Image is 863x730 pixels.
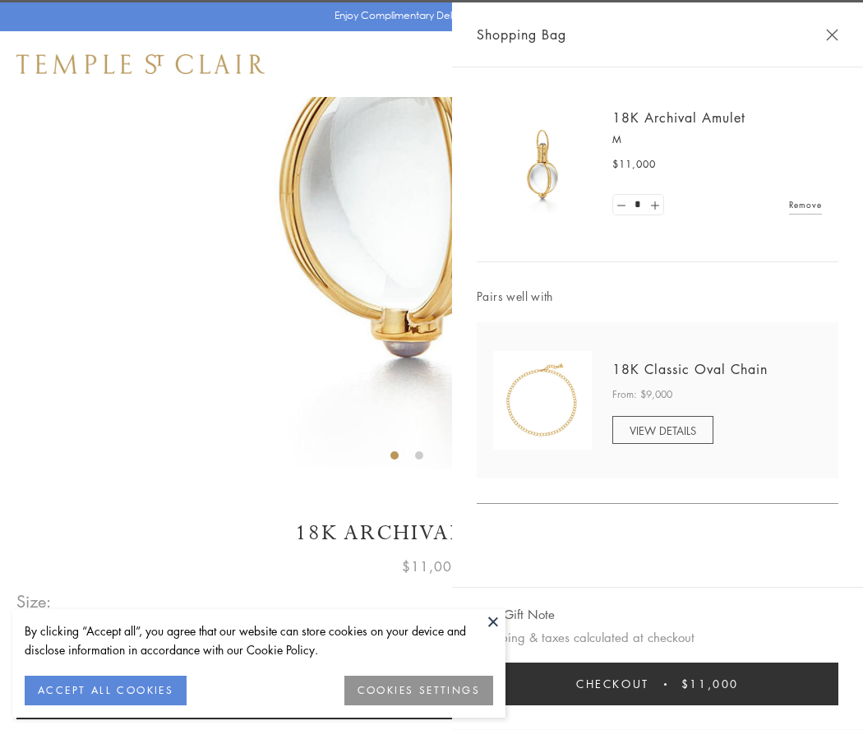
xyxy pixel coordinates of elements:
[493,351,592,450] img: N88865-OV18
[613,195,630,215] a: Set quantity to 0
[576,675,649,693] span: Checkout
[25,676,187,705] button: ACCEPT ALL COOKIES
[612,386,672,403] span: From: $9,000
[789,196,822,214] a: Remove
[477,287,838,306] span: Pairs well with
[477,663,838,705] button: Checkout $11,000
[630,423,696,438] span: VIEW DETAILS
[16,519,847,547] h1: 18K Archival Amulet
[16,54,265,74] img: Temple St. Clair
[344,676,493,705] button: COOKIES SETTINGS
[335,7,521,24] p: Enjoy Complimentary Delivery & Returns
[646,195,662,215] a: Set quantity to 2
[612,156,656,173] span: $11,000
[612,132,822,148] p: M
[477,627,838,648] p: Shipping & taxes calculated at checkout
[612,416,713,444] a: VIEW DETAILS
[612,109,745,127] a: 18K Archival Amulet
[477,604,555,625] button: Add Gift Note
[477,24,566,45] span: Shopping Bag
[25,621,493,659] div: By clicking “Accept all”, you agree that our website can store cookies on your device and disclos...
[826,29,838,41] button: Close Shopping Bag
[402,556,461,577] span: $11,000
[16,588,53,615] span: Size:
[612,360,768,378] a: 18K Classic Oval Chain
[493,115,592,214] img: 18K Archival Amulet
[681,675,739,693] span: $11,000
